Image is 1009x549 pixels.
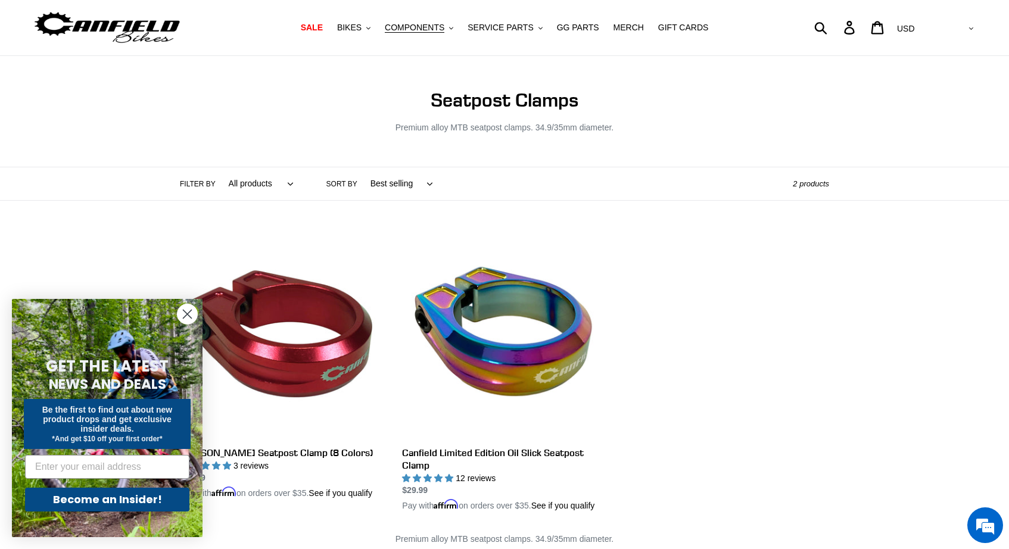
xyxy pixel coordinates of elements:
button: SERVICE PARTS [462,20,548,36]
button: BIKES [331,20,376,36]
button: Close dialog [177,304,198,325]
a: MERCH [608,20,650,36]
button: COMPONENTS [379,20,459,36]
span: MERCH [614,23,644,33]
span: GG PARTS [557,23,599,33]
input: Enter your email address [25,455,189,479]
span: GET THE LATEST [46,355,169,377]
span: *And get $10 off your first order* [52,435,162,443]
span: SALE [301,23,323,33]
span: Be the first to find out about new product drops and get exclusive insider deals. [42,405,173,433]
span: BIKES [337,23,362,33]
p: Premium alloy MTB seatpost clamps. 34.9/35mm diameter. [180,533,829,545]
button: Become an Insider! [25,488,189,511]
a: SALE [295,20,329,36]
img: Canfield Bikes [33,9,182,46]
label: Filter by [180,179,216,189]
input: Search [821,14,851,40]
p: Premium alloy MTB seatpost clamps. 34.9/35mm diameter. [180,121,829,134]
span: Seatpost Clamps [431,88,578,111]
label: Sort by [326,179,357,189]
span: GIFT CARDS [658,23,709,33]
span: SERVICE PARTS [468,23,533,33]
span: NEWS AND DEALS [49,375,166,394]
a: GG PARTS [551,20,605,36]
span: COMPONENTS [385,23,444,33]
span: 2 products [793,179,829,188]
a: GIFT CARDS [652,20,715,36]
